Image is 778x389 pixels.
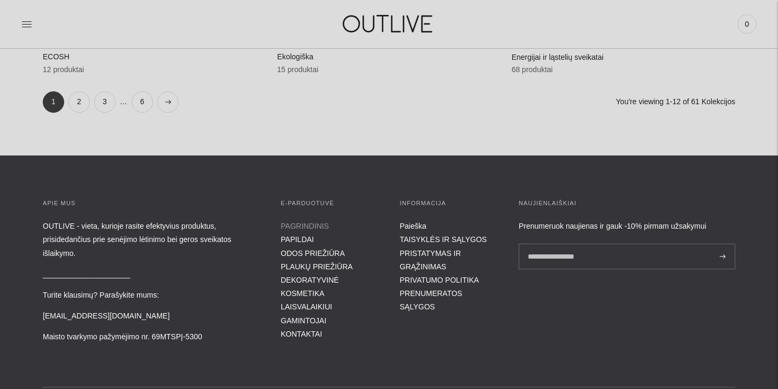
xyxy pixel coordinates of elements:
[43,64,266,76] div: 12 produktai
[281,316,326,325] a: GAMINTOJAI
[277,51,500,64] h2: Ekologiška
[281,249,345,258] a: ODOS PRIEŽIŪRA
[43,198,259,209] h3: APIE MUS
[43,330,259,344] p: Maisto tvarkymo pažymėjimo nr. 69MTSPĮ-5300
[616,91,735,113] p: You're viewing 1-12 of 61 Kolekcijos
[281,276,339,298] a: DEKORATYVINĖ KOSMETIKA
[43,220,259,260] p: OUTLIVE - vieta, kurioje rasite efektyvius produktus, prisidedančius prie senėjimo lėtinimo bei g...
[400,249,461,271] a: PRISTATYMAS IR GRĄŽINIMAS
[43,289,259,302] p: Turite klausimų? Parašykite mums:
[519,198,735,209] h3: Naujienlaiškiai
[400,222,427,230] a: Paieška
[43,51,266,64] h2: ECOSH
[400,289,463,311] a: PRENUMERATOS SĄLYGOS
[512,51,735,64] h2: Energijai ir ląstelių sveikatai
[512,64,735,76] div: 68 produktai
[281,198,379,209] h3: E-parduotuvė
[322,5,456,42] img: OUTLIVE
[737,12,757,36] a: 0
[400,198,498,209] h3: INFORMACIJA
[281,222,329,230] a: PAGRINDINIS
[400,276,479,284] a: PRIVATUMO POLITIKA
[43,91,64,113] span: 1
[43,268,259,281] p: _____________________
[68,91,90,113] a: 2
[281,262,353,271] a: PLAUKŲ PRIEŽIŪRA
[740,17,754,32] span: 0
[94,91,115,113] a: 3
[519,220,735,233] div: Prenumeruok naujienas ir gauk -10% pirmam užsakymui
[281,235,314,244] a: PAPILDAI
[43,309,259,323] p: [EMAIL_ADDRESS][DOMAIN_NAME]
[400,235,487,244] a: TAISYKLĖS IR SĄLYGOS
[132,91,153,113] a: 6
[281,330,322,338] a: KONTAKTAI
[281,302,332,311] a: LAISVALAIKIUI
[120,96,127,108] span: …
[277,64,500,76] div: 15 produktai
